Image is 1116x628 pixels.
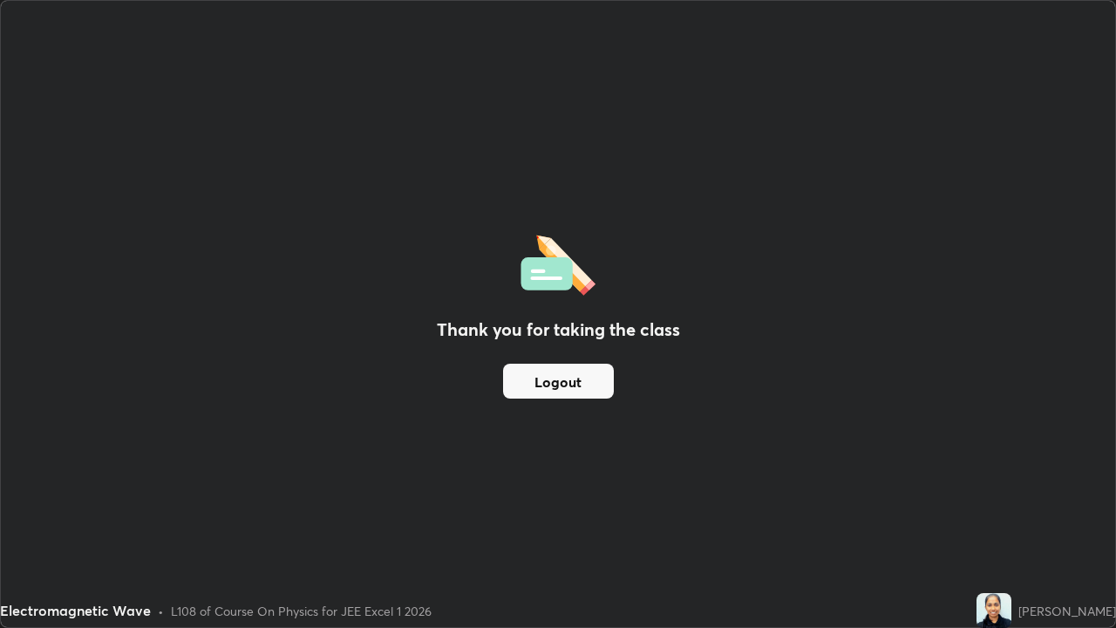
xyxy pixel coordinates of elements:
div: • [158,602,164,620]
img: offlineFeedback.1438e8b3.svg [521,229,595,296]
h2: Thank you for taking the class [437,317,680,343]
img: 515b3ccb7c094b98a4c123f1fd1a1405.jpg [976,593,1011,628]
div: [PERSON_NAME] [1018,602,1116,620]
button: Logout [503,364,614,399]
div: L108 of Course On Physics for JEE Excel 1 2026 [171,602,432,620]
